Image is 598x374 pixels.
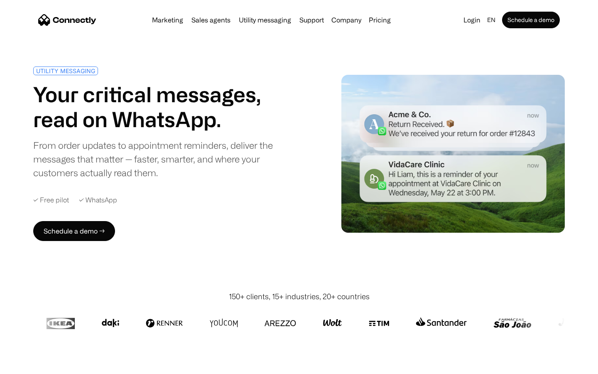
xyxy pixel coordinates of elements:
a: Schedule a demo → [33,221,115,241]
aside: Language selected: English [8,359,50,371]
a: Support [296,17,327,23]
div: Company [331,14,361,26]
h1: Your critical messages, read on WhatsApp. [33,82,296,132]
a: Login [460,14,484,26]
div: 150+ clients, 15+ industries, 20+ countries [229,291,370,302]
a: Sales agents [188,17,234,23]
div: ✓ Free pilot [33,196,69,204]
div: UTILITY MESSAGING [36,68,95,74]
a: Utility messaging [235,17,294,23]
div: en [487,14,495,26]
a: Pricing [365,17,394,23]
a: Marketing [149,17,186,23]
div: ✓ WhatsApp [79,196,117,204]
ul: Language list [17,359,50,371]
div: From order updates to appointment reminders, deliver the messages that matter — faster, smarter, ... [33,138,296,180]
a: Schedule a demo [502,12,560,28]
